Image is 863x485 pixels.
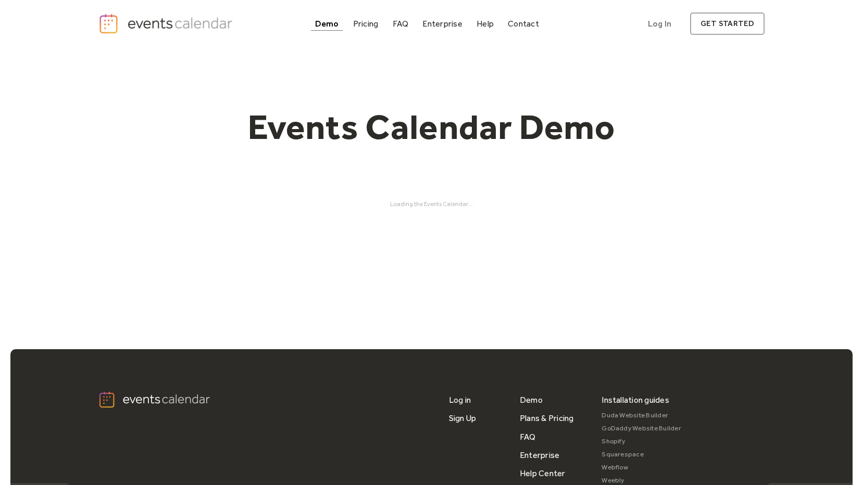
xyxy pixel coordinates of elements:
div: Help [477,21,494,27]
a: FAQ [520,428,536,446]
a: get started [690,12,765,35]
a: Help [472,17,498,31]
a: Plans & Pricing [520,409,574,427]
a: GoDaddy Website Builder [602,422,681,435]
div: Loading the Events Calendar... [98,200,765,208]
a: FAQ [389,17,413,31]
div: Contact [508,21,539,27]
a: Squarespace [602,448,681,461]
a: Sign Up [449,409,477,427]
a: Webflow [602,461,681,474]
a: Log in [449,391,471,409]
a: home [98,13,236,34]
a: Duda Website Builder [602,409,681,422]
div: Demo [315,21,339,27]
div: Enterprise [422,21,462,27]
a: Demo [311,17,343,31]
h1: Events Calendar Demo [232,106,632,148]
a: Contact [504,17,543,31]
a: Pricing [349,17,383,31]
div: FAQ [393,21,409,27]
a: Demo [520,391,543,409]
a: Enterprise [418,17,466,31]
a: Enterprise [520,446,559,464]
a: Shopify [602,435,681,448]
div: Pricing [353,21,379,27]
a: Log In [637,12,682,35]
a: Help Center [520,464,566,482]
div: Installation guides [602,391,669,409]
